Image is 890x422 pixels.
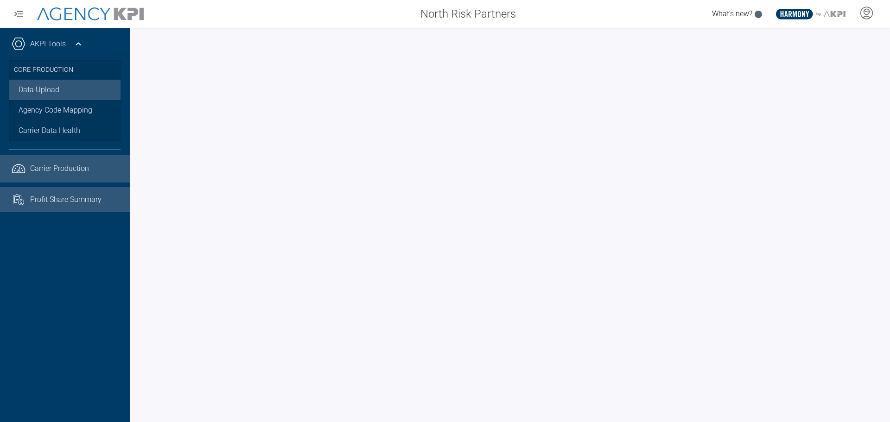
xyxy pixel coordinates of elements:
span: North Risk Partners [420,6,516,22]
span: Carrier Data Health [19,125,80,136]
img: AgencyKPI [37,7,144,21]
span: Carrier Production [30,163,89,174]
a: Carrier Data Health [9,120,121,141]
a: Agency Code Mapping [9,100,121,120]
span: Profit Share Summary [30,194,102,205]
h3: Core Production [14,60,116,80]
a: Data Upload [9,80,121,100]
span: What's new? [712,9,752,18]
a: AKPI Tools [30,38,66,50]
